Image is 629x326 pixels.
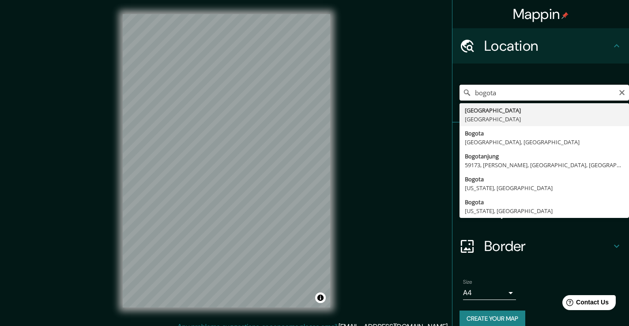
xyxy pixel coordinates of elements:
div: [US_STATE], [GEOGRAPHIC_DATA] [465,206,624,215]
div: [GEOGRAPHIC_DATA] [465,106,624,115]
div: Style [452,158,629,193]
button: Clear [618,88,625,96]
div: [US_STATE], [GEOGRAPHIC_DATA] [465,184,624,192]
h4: Border [484,237,611,255]
div: Bogota [465,129,624,138]
div: Location [452,28,629,64]
div: A4 [463,286,516,300]
div: Border [452,229,629,264]
div: [GEOGRAPHIC_DATA], [GEOGRAPHIC_DATA] [465,138,624,146]
div: Layout [452,193,629,229]
label: Size [463,278,472,286]
h4: Mappin [513,5,569,23]
div: [GEOGRAPHIC_DATA] [465,115,624,124]
div: 59173, [PERSON_NAME], [GEOGRAPHIC_DATA], [GEOGRAPHIC_DATA] [465,161,624,169]
iframe: Help widget launcher [550,292,619,316]
div: Pins [452,123,629,158]
img: pin-icon.png [561,12,569,19]
div: Bogota [465,198,624,206]
div: Bogotanjung [465,152,624,161]
canvas: Map [123,14,330,307]
input: Pick your city or area [460,85,629,101]
div: Bogota [465,175,624,184]
h4: Location [484,37,611,55]
button: Toggle attribution [315,292,326,303]
h4: Layout [484,202,611,220]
